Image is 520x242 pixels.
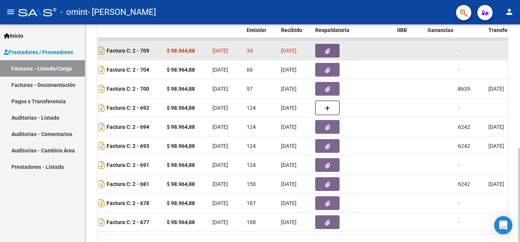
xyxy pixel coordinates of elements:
[6,7,15,16] mat-icon: menu
[212,162,228,168] span: [DATE]
[281,105,297,111] span: [DATE]
[247,105,256,111] span: 124
[164,13,209,47] datatable-header-cell: Monto
[97,178,107,190] i: Descargar documento
[167,86,195,92] strong: $ 98.964,88
[212,48,228,54] span: [DATE]
[281,67,297,73] span: [DATE]
[212,67,228,73] span: [DATE]
[397,18,422,33] span: Retencion IIBB
[494,216,512,234] div: Open Intercom Messenger
[458,48,459,54] span: -
[281,143,297,149] span: [DATE]
[107,48,149,54] strong: Factura C: 2 - 709
[458,67,459,73] span: -
[394,13,424,47] datatable-header-cell: Retencion IIBB
[281,18,302,33] span: Fecha Recibido
[212,124,228,130] span: [DATE]
[488,86,504,92] span: [DATE]
[458,105,459,111] span: -
[212,105,228,111] span: [DATE]
[212,219,228,225] span: [DATE]
[60,4,88,21] span: - omint
[247,200,256,206] span: 167
[4,32,23,40] span: Inicio
[281,86,297,92] span: [DATE]
[505,7,514,16] mat-icon: person
[107,219,149,225] strong: Factura C: 2 - 677
[107,143,149,149] strong: Factura C: 2 - 693
[247,67,253,73] span: 66
[107,200,149,206] strong: Factura C: 2 - 678
[315,18,349,33] span: Doc Respaldatoria
[278,13,312,47] datatable-header-cell: Fecha Recibido
[167,48,195,54] strong: $ 98.964,88
[244,13,278,47] datatable-header-cell: Días desde Emisión
[358,13,394,47] datatable-header-cell: Auditoria
[97,64,107,76] i: Descargar documento
[88,4,156,21] span: - [PERSON_NAME]
[247,162,256,168] span: 124
[458,181,470,187] span: 6242
[281,181,297,187] span: [DATE]
[107,86,149,92] strong: Factura C: 2 - 700
[488,143,504,149] span: [DATE]
[281,219,297,225] span: [DATE]
[107,67,149,73] strong: Factura C: 2 - 704
[488,181,504,187] span: [DATE]
[212,200,228,206] span: [DATE]
[281,200,297,206] span: [DATE]
[488,124,504,130] span: [DATE]
[97,83,107,95] i: Descargar documento
[97,121,107,133] i: Descargar documento
[107,105,149,111] strong: Factura C: 2 - 692
[107,181,149,187] strong: Factura C: 2 - 681
[458,143,470,149] span: 6242
[455,13,485,47] datatable-header-cell: OP
[107,162,149,168] strong: Factura C: 2 - 691
[281,48,297,54] span: [DATE]
[427,18,453,33] span: Retención Ganancias
[84,13,164,47] datatable-header-cell: CPBT
[167,219,195,225] strong: $ 98.964,88
[209,13,244,47] datatable-header-cell: Fecha Cpbt
[247,219,256,225] span: 168
[458,86,470,92] span: 8639
[212,86,228,92] span: [DATE]
[97,45,107,57] i: Descargar documento
[458,124,470,130] span: 6242
[212,181,228,187] span: [DATE]
[458,200,459,206] span: -
[247,86,253,92] span: 97
[247,143,256,149] span: 124
[167,143,195,149] strong: $ 98.964,88
[167,124,195,130] strong: $ 98.964,88
[458,219,459,225] span: -
[458,162,459,168] span: -
[167,105,195,111] strong: $ 98.964,88
[247,181,256,187] span: 150
[424,13,455,47] datatable-header-cell: Retención Ganancias
[107,124,149,130] strong: Factura C: 2 - 694
[167,181,195,187] strong: $ 98.964,88
[212,143,228,149] span: [DATE]
[97,216,107,228] i: Descargar documento
[312,13,358,47] datatable-header-cell: Doc Respaldatoria
[167,67,195,73] strong: $ 98.964,88
[167,200,195,206] strong: $ 98.964,88
[281,162,297,168] span: [DATE]
[97,140,107,152] i: Descargar documento
[247,18,273,33] span: Días desde Emisión
[247,124,256,130] span: 124
[97,102,107,114] i: Descargar documento
[97,197,107,209] i: Descargar documento
[281,124,297,130] span: [DATE]
[247,48,253,54] span: 34
[488,18,517,33] span: Fecha Transferido
[167,162,195,168] strong: $ 98.964,88
[97,159,107,171] i: Descargar documento
[4,48,73,56] span: Prestadores / Proveedores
